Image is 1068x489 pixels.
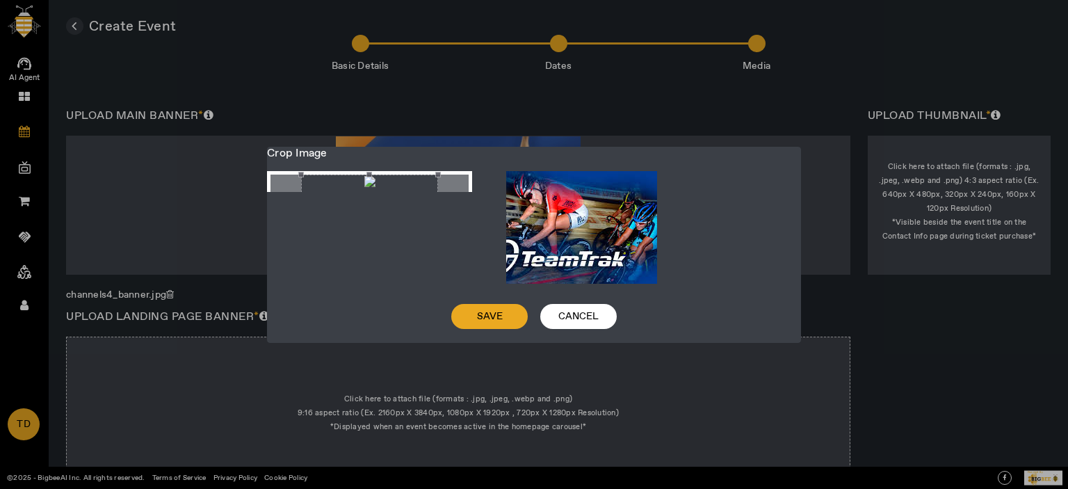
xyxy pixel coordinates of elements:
[558,310,599,323] span: Cancel
[477,310,503,323] span: Save
[506,171,657,284] img: +7ibYgAAAAGSURBVAMAQOPjbLeF0PYAAAAASUVORK5CYII=
[540,304,617,329] button: Cancel
[451,304,528,329] button: Save
[267,147,801,161] div: Crop Image
[301,175,439,278] div: Crop photo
